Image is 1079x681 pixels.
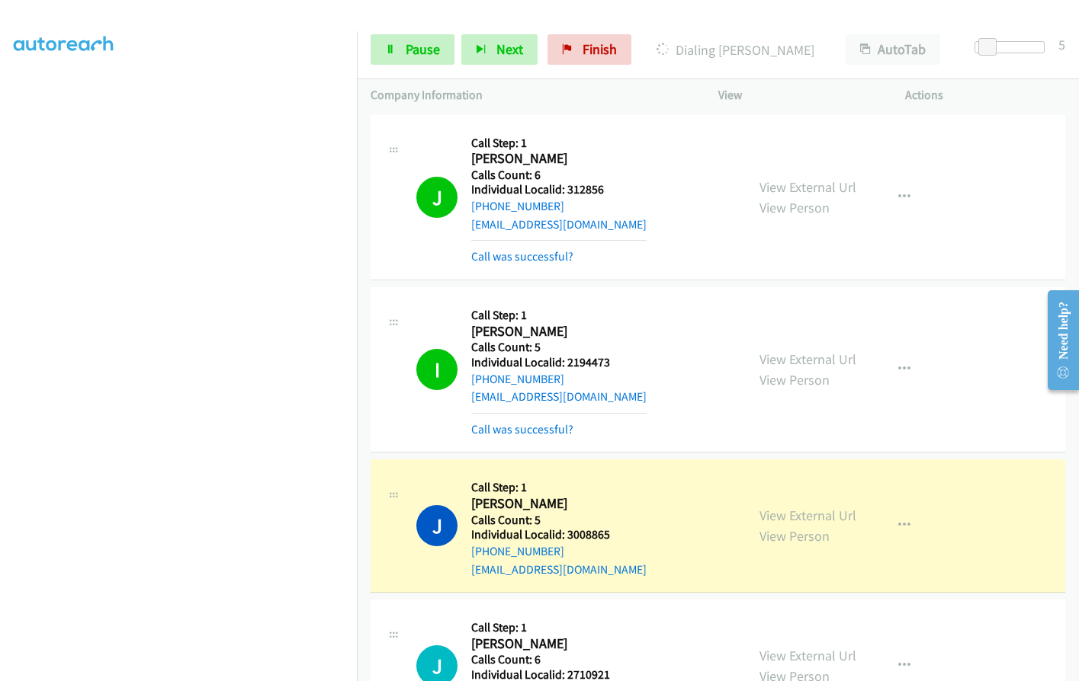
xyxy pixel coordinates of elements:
h5: Calls Count: 5 [471,340,647,355]
a: Call was successful? [471,422,573,436]
span: Pause [406,40,440,58]
a: Call was successful? [471,249,573,264]
p: Actions [905,86,1065,104]
iframe: Resource Center [1035,280,1079,401]
h5: Call Step: 1 [471,308,647,323]
h5: Call Step: 1 [471,480,647,495]
a: Pause [371,34,454,65]
div: 5 [1058,34,1065,55]
h5: Call Step: 1 [471,620,647,635]
h5: Individual Localid: 3008865 [471,527,647,542]
h5: Calls Count: 5 [471,513,647,528]
a: View External Url [759,507,856,524]
p: Company Information [371,86,691,104]
h1: J [416,177,458,218]
h5: Calls Count: 6 [471,652,647,667]
a: View External Url [759,647,856,664]
h5: Call Step: 1 [471,136,647,151]
p: Dialing [PERSON_NAME] [652,40,818,60]
h2: [PERSON_NAME] [471,495,630,513]
h5: Individual Localid: 312856 [471,182,647,197]
a: [EMAIL_ADDRESS][DOMAIN_NAME] [471,562,647,577]
h1: J [416,505,458,546]
a: View Person [759,199,830,216]
a: [EMAIL_ADDRESS][DOMAIN_NAME] [471,217,647,232]
p: View [718,86,878,104]
a: [PHONE_NUMBER] [471,199,564,213]
h5: Calls Count: 6 [471,168,647,183]
h2: [PERSON_NAME] [471,323,630,340]
button: Next [461,34,538,65]
a: [PHONE_NUMBER] [471,544,564,558]
h2: [PERSON_NAME] [471,635,630,653]
span: Finish [583,40,617,58]
a: Finish [548,34,631,65]
a: View Person [759,527,830,545]
a: View External Url [759,350,856,368]
span: Next [496,40,523,58]
a: View Person [759,371,830,388]
h5: Individual Localid: 2194473 [471,355,647,370]
a: [PHONE_NUMBER] [471,372,564,386]
a: View External Url [759,178,856,196]
button: AutoTab [846,34,940,65]
h2: [PERSON_NAME] [471,150,630,168]
a: [EMAIL_ADDRESS][DOMAIN_NAME] [471,389,647,404]
h1: I [416,349,458,390]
